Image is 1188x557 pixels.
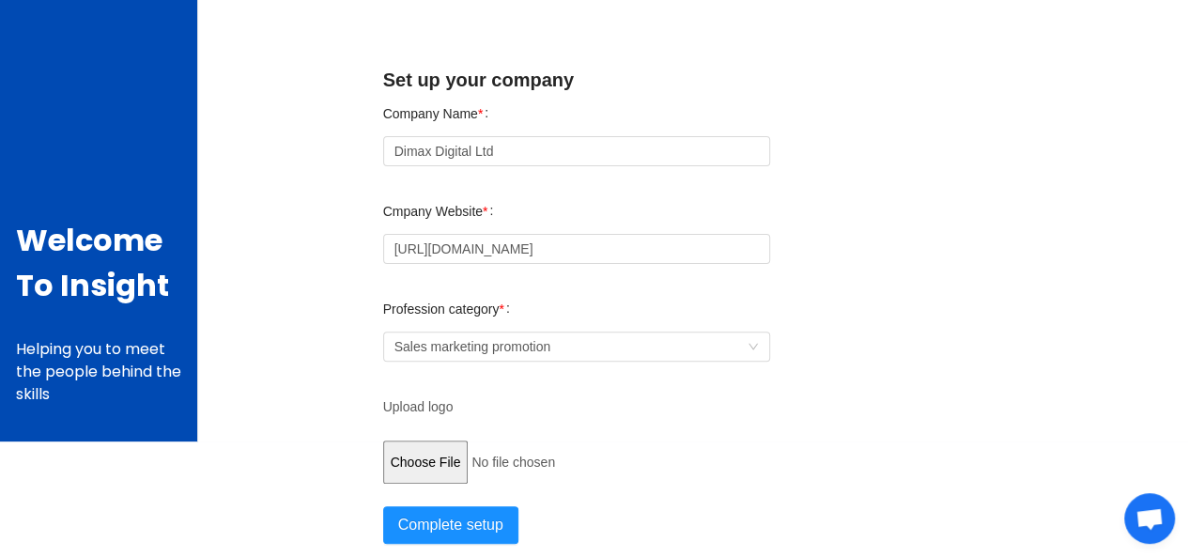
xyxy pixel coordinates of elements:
div: Sales marketing promotion [394,333,551,361]
p: Welcome To Insight [16,218,181,308]
p: Set up your company [383,65,771,95]
p: Helping you to meet the people behind the skills [16,338,181,406]
span: Company Name [383,106,484,121]
input: Company website [383,234,771,264]
i: icon: down [748,341,759,354]
a: Open chat [1124,493,1175,544]
div: Upload logo [383,388,771,484]
button: Complete setup [383,506,518,544]
input: Company name [383,136,771,166]
span: Profession category [383,302,504,317]
span: Cmpany Website [383,204,488,219]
